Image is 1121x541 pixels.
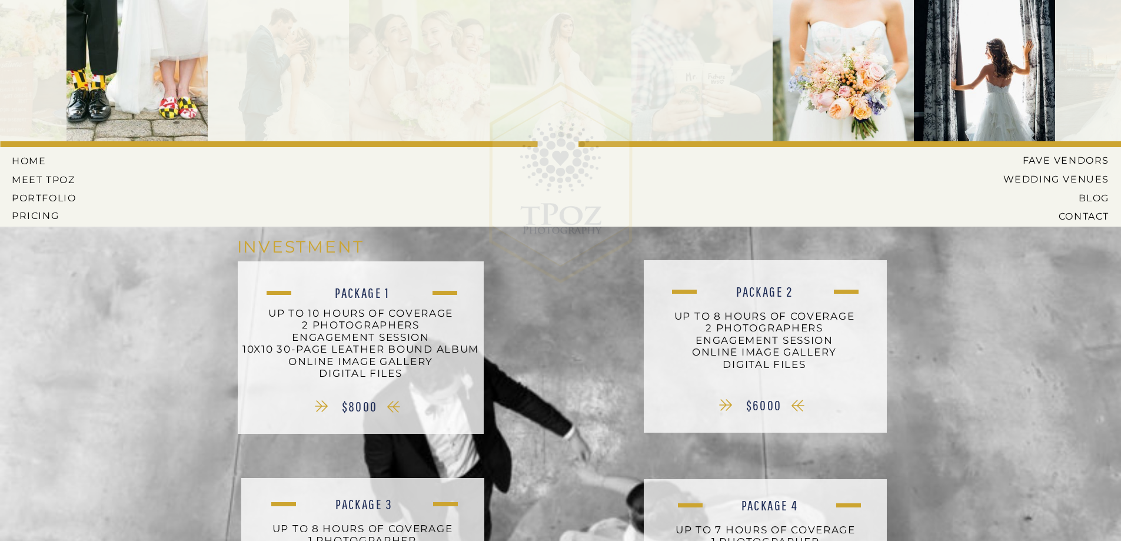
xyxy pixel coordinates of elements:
nav: $8000 [324,399,395,424]
a: BLOG [994,192,1109,203]
h1: INVESTMENT [237,237,397,258]
h2: PackAgE 4 [671,498,869,512]
a: Pricing [12,210,79,221]
a: HOME [12,155,65,166]
a: PORTFOLIO [12,192,79,203]
a: MEET tPoz [12,174,76,185]
a: Fave Vendors [1013,155,1109,165]
h2: Package 1 [264,286,461,300]
h2: Package 2 [667,284,864,298]
a: Wedding Venues [985,174,1109,184]
p: up to 8 hours of coverage 2 photographers engagement session online image gallery digital files [646,310,883,386]
a: CONTACT [1017,211,1109,221]
p: UP TO 10 HOURS OF COVERAGE 2 PHOTOGRAPHERS ENGAGEMENT SESSION 10X10 30-PAGE LEATHER BOUND ALBUM O... [241,307,481,395]
h2: Package 3 [266,497,463,511]
nav: $6000 [729,398,800,423]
